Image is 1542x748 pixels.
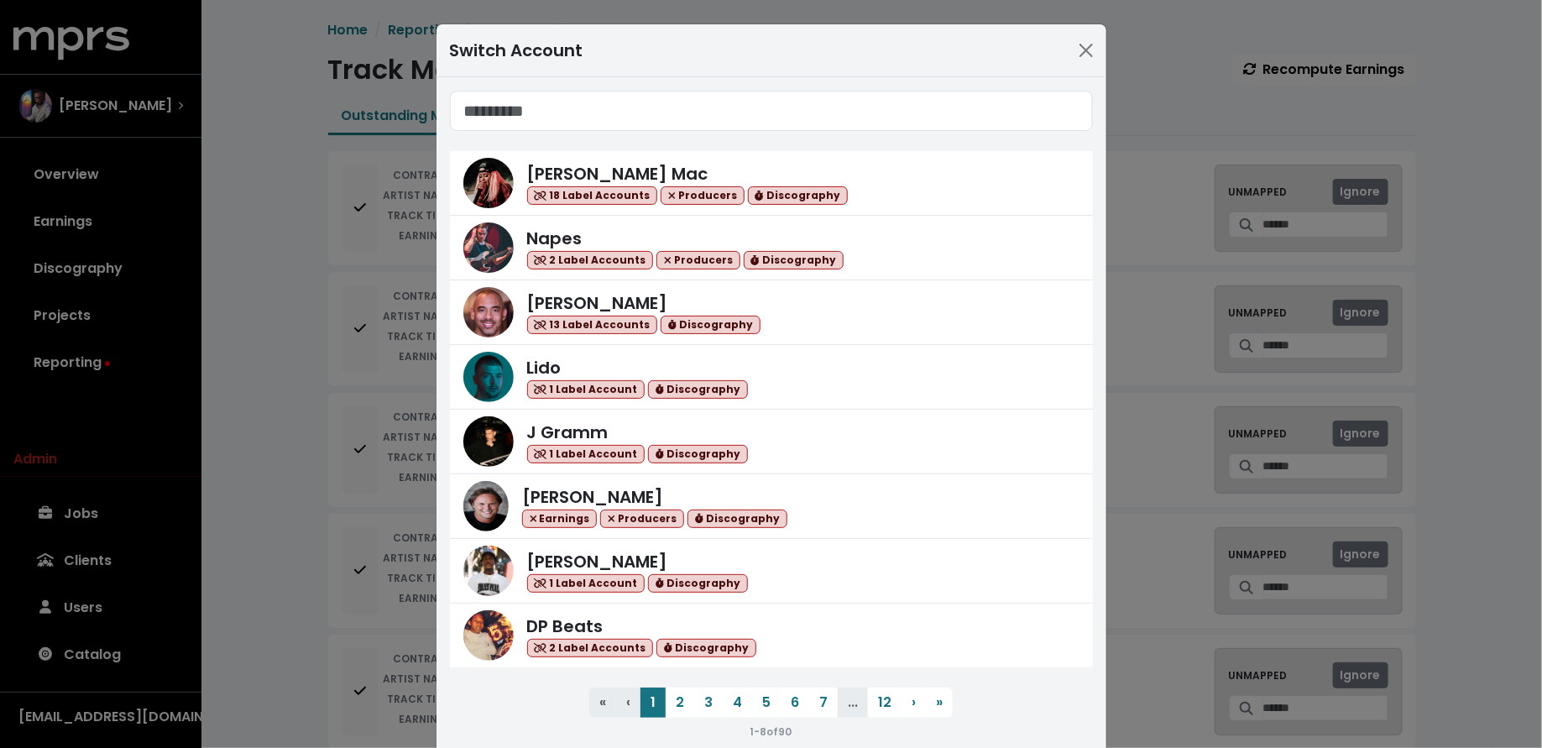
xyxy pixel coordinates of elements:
[463,287,514,337] img: Harvey Mason Jr
[527,227,583,250] span: Napes
[527,574,646,594] span: 1 Label Account
[450,410,1093,474] a: J GrammJ Gramm 1 Label Account Discography
[936,693,943,712] span: »
[450,280,1093,345] a: Harvey Mason Jr[PERSON_NAME] 13 Label Accounts Discography
[527,639,654,658] span: 2 Label Accounts
[648,574,748,594] span: Discography
[527,445,646,464] span: 1 Label Account
[522,510,598,529] span: Earnings
[527,615,604,638] span: DP Beats
[450,151,1093,216] a: Keegan Mac[PERSON_NAME] Mac 18 Label Accounts Producers Discography
[463,222,514,273] img: Napes
[450,91,1093,131] input: Search accounts
[527,356,562,379] span: Lido
[748,186,848,206] span: Discography
[527,550,668,573] span: [PERSON_NAME]
[527,291,668,315] span: [PERSON_NAME]
[809,688,838,718] button: 7
[868,688,902,718] button: 12
[463,481,509,531] img: Scott Hendricks
[527,421,609,444] span: J Gramm
[450,216,1093,280] a: NapesNapes 2 Label Accounts Producers Discography
[750,724,792,739] small: 1 - 8 of 90
[752,688,781,718] button: 5
[600,510,684,529] span: Producers
[661,316,761,335] span: Discography
[912,693,916,712] span: ›
[661,186,745,206] span: Producers
[648,380,748,400] span: Discography
[527,380,646,400] span: 1 Label Account
[463,416,514,467] img: J Gramm
[694,688,723,718] button: 3
[656,251,740,270] span: Producers
[450,539,1093,604] a: Lex Luger[PERSON_NAME] 1 Label Account Discography
[527,186,658,206] span: 18 Label Accounts
[781,688,809,718] button: 6
[463,158,514,208] img: Keegan Mac
[450,345,1093,410] a: LidoLido 1 Label Account Discography
[666,688,694,718] button: 2
[640,688,666,718] button: 1
[744,251,844,270] span: Discography
[463,546,514,596] img: Lex Luger
[522,485,663,509] span: [PERSON_NAME]
[687,510,787,529] span: Discography
[527,316,658,335] span: 13 Label Accounts
[463,352,514,402] img: Lido
[1073,37,1100,64] button: Close
[527,162,708,186] span: [PERSON_NAME] Mac
[450,604,1093,667] a: DP BeatsDP Beats 2 Label Accounts Discography
[450,474,1093,539] a: Scott Hendricks[PERSON_NAME] Earnings Producers Discography
[656,639,756,658] span: Discography
[648,445,748,464] span: Discography
[527,251,654,270] span: 2 Label Accounts
[450,38,583,63] div: Switch Account
[463,610,514,661] img: DP Beats
[723,688,752,718] button: 4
